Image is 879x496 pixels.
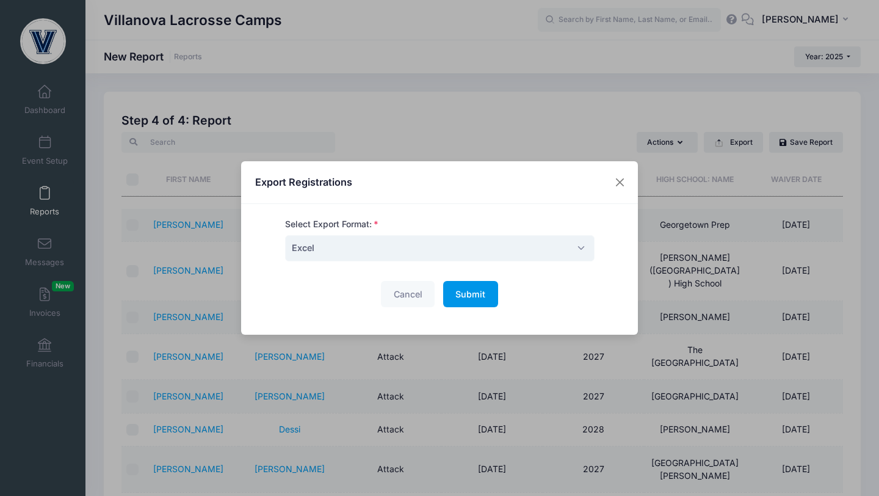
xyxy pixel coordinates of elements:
[455,289,485,299] span: Submit
[285,235,595,261] span: Excel
[443,281,498,307] button: Submit
[255,175,352,189] h4: Export Registrations
[609,172,631,194] button: Close
[381,281,435,307] button: Cancel
[285,218,378,231] label: Select Export Format:
[292,241,314,254] span: Excel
